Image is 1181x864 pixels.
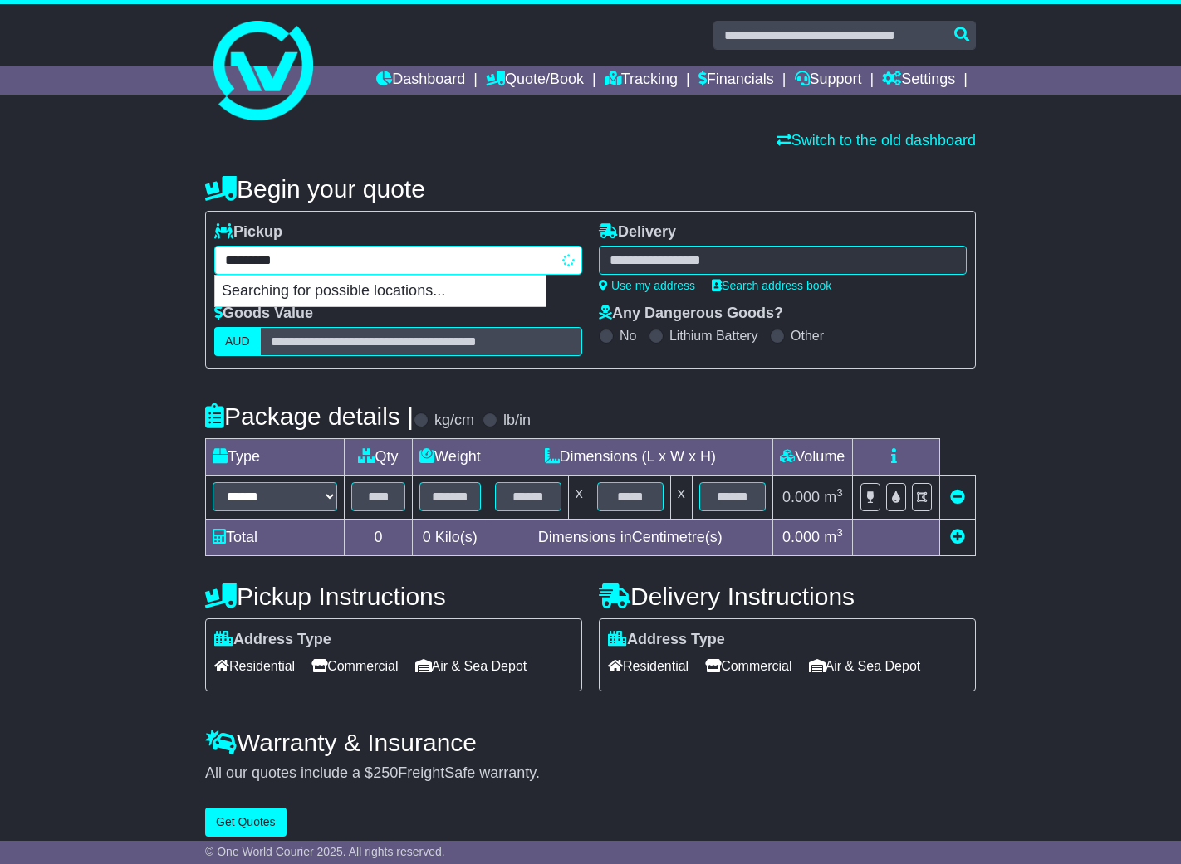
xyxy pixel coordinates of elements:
label: Address Type [608,631,725,649]
p: Searching for possible locations... [215,276,546,307]
label: Delivery [599,223,676,242]
label: Goods Value [214,305,313,323]
h4: Begin your quote [205,175,976,203]
a: Search address book [712,279,831,292]
h4: Warranty & Insurance [205,729,976,756]
a: Tracking [605,66,678,95]
label: No [620,328,636,344]
label: kg/cm [434,412,474,430]
td: Weight [413,439,488,476]
span: m [824,529,843,545]
label: AUD [214,327,261,356]
a: Financials [698,66,774,95]
span: 250 [373,764,398,781]
a: Remove this item [950,489,965,505]
span: m [824,489,843,505]
span: Air & Sea Depot [415,653,527,679]
td: 0 [345,520,413,556]
div: All our quotes include a $ FreightSafe warranty. [205,764,976,783]
h4: Pickup Instructions [205,583,582,610]
td: Qty [345,439,413,476]
a: Use my address [599,279,695,292]
h4: Package details | [205,403,414,430]
a: Support [795,66,862,95]
label: Pickup [214,223,282,242]
label: Any Dangerous Goods? [599,305,783,323]
label: lb/in [503,412,531,430]
a: Settings [882,66,955,95]
td: Volume [772,439,852,476]
td: x [568,476,590,520]
a: Quote/Book [486,66,584,95]
span: 0.000 [782,529,820,545]
a: Switch to the old dashboard [777,132,976,149]
typeahead: Please provide city [214,246,582,275]
sup: 3 [836,526,843,539]
td: Type [206,439,345,476]
sup: 3 [836,486,843,499]
label: Lithium Battery [669,328,758,344]
span: © One World Courier 2025. All rights reserved. [205,845,445,858]
a: Dashboard [376,66,465,95]
td: Dimensions (L x W x H) [488,439,772,476]
span: Residential [608,653,689,679]
span: Commercial [705,653,791,679]
td: Kilo(s) [413,520,488,556]
span: Air & Sea Depot [809,653,921,679]
span: 0 [423,529,431,545]
td: Total [206,520,345,556]
a: Add new item [950,529,965,545]
span: Residential [214,653,295,679]
button: Get Quotes [205,808,287,837]
td: x [670,476,692,520]
span: Commercial [311,653,398,679]
td: Dimensions in Centimetre(s) [488,520,772,556]
span: 0.000 [782,489,820,505]
h4: Delivery Instructions [599,583,976,610]
label: Other [791,328,824,344]
label: Address Type [214,631,331,649]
